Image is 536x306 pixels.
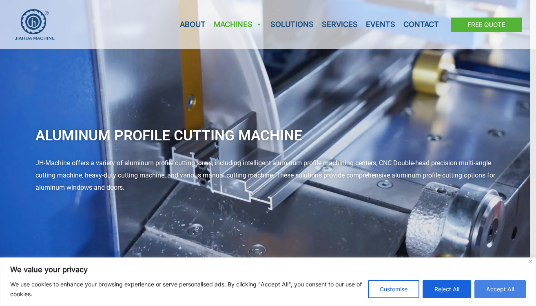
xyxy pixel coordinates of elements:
[368,280,419,298] button: Customise
[529,259,532,263] img: Close
[10,279,362,299] p: We use cookies to enhance your browsing experience or serve personalised ads. By clicking "Accept...
[35,157,501,193] div: JH-Machine offers a variety of aluminum profile cutting saws, including intelligent aluminum prof...
[14,9,55,40] img: JH Aluminium Window & Door Processing Machines
[451,18,522,32] a: Free Quote
[35,122,501,149] h1: Aluminum Profile Cutting Machine
[423,280,471,298] button: Reject All
[474,280,526,298] button: Accept All
[10,265,526,275] p: We value your privacy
